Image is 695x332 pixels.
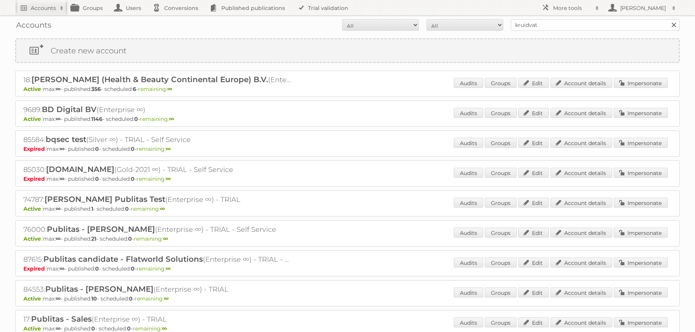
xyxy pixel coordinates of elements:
[43,254,203,264] span: Publitas candidate - Flatworld Solutions
[518,108,549,118] a: Edit
[485,317,517,327] a: Groups
[91,235,96,242] strong: 21
[133,325,167,332] span: remaining:
[23,235,43,242] span: Active
[140,116,174,122] span: remaining:
[23,325,672,332] p: max: - published: - scheduled: -
[454,198,483,208] a: Audits
[95,175,99,182] strong: 0
[454,138,483,148] a: Audits
[31,75,268,84] span: [PERSON_NAME] (Health & Beauty Continental Europe) B.V.
[56,86,61,92] strong: ∞
[56,325,61,332] strong: ∞
[131,205,165,212] span: remaining:
[23,225,292,235] h2: 76000: (Enterprise ∞) - TRIAL - Self Service
[23,175,47,182] span: Expired
[23,295,43,302] span: Active
[23,325,43,332] span: Active
[137,145,171,152] span: remaining:
[23,145,47,152] span: Expired
[485,228,517,238] a: Groups
[518,228,549,238] a: Edit
[23,284,292,294] h2: 84553: (Enterprise ∞) - TRIAL
[164,295,169,302] strong: ∞
[138,86,172,92] span: remaining:
[518,198,549,208] a: Edit
[169,116,174,122] strong: ∞
[162,325,167,332] strong: ∞
[127,325,131,332] strong: 0
[614,258,668,268] a: Impersonate
[163,235,168,242] strong: ∞
[23,135,292,145] h2: 85584: (Silver ∞) - TRIAL - Self Service
[59,145,64,152] strong: ∞
[23,116,672,122] p: max: - published: - scheduled: -
[23,165,292,175] h2: 85030: (Gold-2021 ∞) - TRIAL - Self Service
[131,145,135,152] strong: 0
[137,175,171,182] span: remaining:
[166,175,171,182] strong: ∞
[23,105,292,115] h2: 9689: (Enterprise ∞)
[518,78,549,88] a: Edit
[454,287,483,297] a: Audits
[31,4,56,12] h2: Accounts
[614,317,668,327] a: Impersonate
[553,4,591,12] h2: More tools
[550,78,612,88] a: Account details
[167,86,172,92] strong: ∞
[91,86,101,92] strong: 356
[135,295,169,302] span: remaining:
[23,205,672,212] p: max: - published: - scheduled: -
[23,195,292,205] h2: 74787: (Enterprise ∞) - TRIAL
[128,235,132,242] strong: 0
[550,287,612,297] a: Account details
[133,86,136,92] strong: 6
[614,198,668,208] a: Impersonate
[454,317,483,327] a: Audits
[23,175,672,182] p: max: - published: - scheduled: -
[23,145,672,152] p: max: - published: - scheduled: -
[56,205,61,212] strong: ∞
[56,116,61,122] strong: ∞
[550,198,612,208] a: Account details
[16,39,679,62] a: Create new account
[125,205,129,212] strong: 0
[454,258,483,268] a: Audits
[59,175,64,182] strong: ∞
[131,175,135,182] strong: 0
[614,108,668,118] a: Impersonate
[23,116,43,122] span: Active
[485,287,517,297] a: Groups
[56,295,61,302] strong: ∞
[614,228,668,238] a: Impersonate
[45,284,153,294] span: Publitas - [PERSON_NAME]
[485,138,517,148] a: Groups
[485,198,517,208] a: Groups
[614,138,668,148] a: Impersonate
[518,317,549,327] a: Edit
[47,225,155,234] span: Publitas - [PERSON_NAME]
[91,205,93,212] strong: 1
[23,86,43,92] span: Active
[550,108,612,118] a: Account details
[91,295,97,302] strong: 10
[454,78,483,88] a: Audits
[46,135,86,144] span: bqsec test
[485,258,517,268] a: Groups
[166,265,171,272] strong: ∞
[166,145,171,152] strong: ∞
[518,168,549,178] a: Edit
[550,168,612,178] a: Account details
[56,235,61,242] strong: ∞
[31,314,92,324] span: Publitas - Sales
[550,228,612,238] a: Account details
[23,295,672,302] p: max: - published: - scheduled: -
[518,287,549,297] a: Edit
[485,168,517,178] a: Groups
[91,116,102,122] strong: 1146
[134,235,168,242] span: remaining:
[518,138,549,148] a: Edit
[550,138,612,148] a: Account details
[23,205,43,212] span: Active
[454,228,483,238] a: Audits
